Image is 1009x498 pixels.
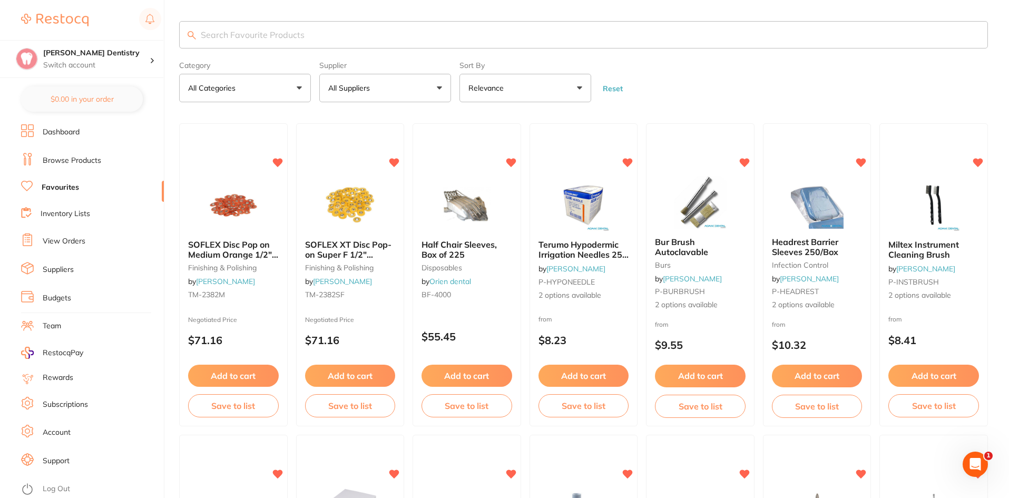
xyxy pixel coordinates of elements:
[305,316,396,324] small: Negotiated Price
[43,427,71,438] a: Account
[772,365,863,387] button: Add to cart
[655,237,746,257] b: Bur Brush Autoclavable
[43,321,61,331] a: Team
[772,237,838,257] span: Headrest Barrier Sleeves 250/Box
[772,395,863,418] button: Save to list
[888,264,955,274] span: by
[655,395,746,418] button: Save to list
[468,83,508,93] p: Relevance
[16,48,37,70] img: Ashmore Dentistry
[43,127,80,138] a: Dashboard
[772,261,863,269] small: infection control
[188,83,240,93] p: All Categories
[422,394,512,417] button: Save to list
[655,287,705,296] span: P-BURBRUSH
[43,48,150,58] h4: Ashmore Dentistry
[663,274,722,284] a: [PERSON_NAME]
[655,339,746,351] p: $9.55
[188,334,279,346] p: $71.16
[319,74,451,102] button: All Suppliers
[538,239,629,269] span: Terumo Hypodermic Irrigation Needles 25G 16-25mm 100/pack
[188,290,225,299] span: TM-2382M
[429,277,471,286] a: Orien dental
[179,21,988,48] input: Search Favourite Products
[655,365,746,387] button: Add to cart
[305,277,372,286] span: by
[984,452,993,460] span: 1
[538,394,629,417] button: Save to list
[179,74,311,102] button: All Categories
[963,452,988,477] iframe: Intercom live chat
[43,399,88,410] a: Subscriptions
[43,373,73,383] a: Rewards
[538,240,629,259] b: Terumo Hypodermic Irrigation Needles 25G 16-25mm 100/pack
[783,176,851,229] img: Headrest Barrier Sleeves 250/Box
[21,8,89,32] a: Restocq Logo
[666,176,734,229] img: Bur Brush Autoclavable
[21,347,34,359] img: RestocqPay
[316,179,384,231] img: SOFLEX XT Disc Pop-on Super F 1/2" 12.7mm x 85 Orange
[41,209,90,219] a: Inventory Lists
[305,365,396,387] button: Add to cart
[422,330,512,343] p: $55.45
[21,14,89,26] img: Restocq Logo
[21,347,83,359] a: RestocqPay
[888,365,979,387] button: Add to cart
[422,263,512,272] small: disposables
[43,60,150,71] p: Switch account
[655,261,746,269] small: burs
[188,365,279,387] button: Add to cart
[888,290,979,301] span: 2 options available
[888,334,979,346] p: $8.41
[538,277,595,287] span: P-HYPONEEDLE
[188,240,279,259] b: SOFLEX Disc Pop on Medium Orange 1/2" 12.7mm Pack of 85
[772,320,786,328] span: from
[305,334,396,346] p: $71.16
[780,274,839,284] a: [PERSON_NAME]
[422,290,451,299] span: BF-4000
[772,300,863,310] span: 2 options available
[655,300,746,310] span: 2 options available
[888,277,939,287] span: P-INSTBRUSH
[538,365,629,387] button: Add to cart
[772,339,863,351] p: $10.32
[43,155,101,166] a: Browse Products
[43,293,71,304] a: Budgets
[305,240,396,259] b: SOFLEX XT Disc Pop-on Super F 1/2" 12.7mm x 85 Orange
[179,61,311,70] label: Category
[433,179,501,231] img: Half Chair Sleeves, Box of 225
[21,86,143,112] button: $0.00 in your order
[899,179,968,231] img: Miltex Instrument Cleaning Brush
[305,290,345,299] span: TM-2382SF
[422,239,497,259] span: Half Chair Sleeves, Box of 225
[772,274,839,284] span: by
[422,277,471,286] span: by
[772,287,819,296] span: P-HEADREST
[43,348,83,358] span: RestocqPay
[188,277,255,286] span: by
[888,240,979,259] b: Miltex Instrument Cleaning Brush
[328,83,374,93] p: All Suppliers
[305,394,396,417] button: Save to list
[600,84,626,93] button: Reset
[196,277,255,286] a: [PERSON_NAME]
[199,179,268,231] img: SOFLEX Disc Pop on Medium Orange 1/2" 12.7mm Pack of 85
[888,315,902,323] span: from
[655,320,669,328] span: from
[188,394,279,417] button: Save to list
[188,316,279,324] small: Negotiated Price
[188,239,278,269] span: SOFLEX Disc Pop on Medium Orange 1/2" 12.7mm Pack of 85
[21,481,161,498] button: Log Out
[422,365,512,387] button: Add to cart
[896,264,955,274] a: [PERSON_NAME]
[42,182,79,193] a: Favourites
[538,315,552,323] span: from
[313,277,372,286] a: [PERSON_NAME]
[538,290,629,301] span: 2 options available
[546,264,605,274] a: [PERSON_NAME]
[655,237,708,257] span: Bur Brush Autoclavable
[772,237,863,257] b: Headrest Barrier Sleeves 250/Box
[549,179,618,231] img: Terumo Hypodermic Irrigation Needles 25G 16-25mm 100/pack
[43,456,70,466] a: Support
[43,236,85,247] a: View Orders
